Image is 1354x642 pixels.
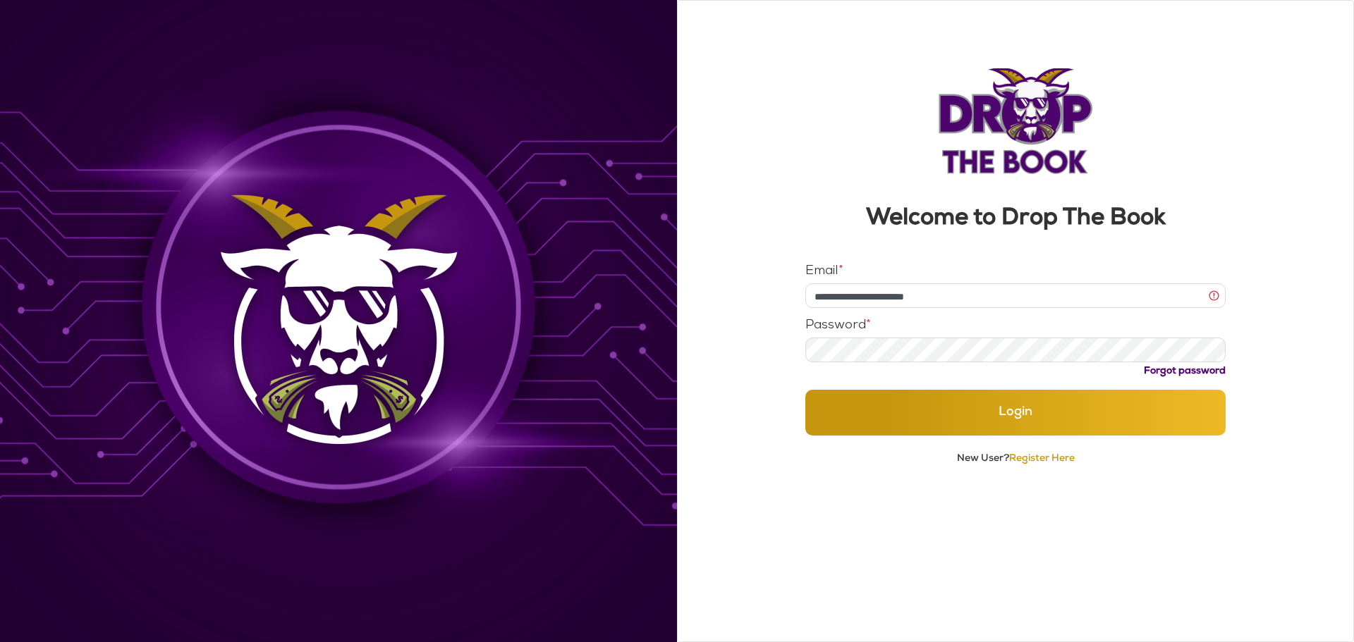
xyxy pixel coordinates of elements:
button: Login [805,390,1226,436]
a: Forgot password [1144,366,1226,376]
img: Background Image [205,181,473,461]
h3: Welcome to Drop The Book [805,208,1226,231]
a: Register Here [1009,454,1075,464]
p: New User? [805,452,1226,466]
label: Email [805,265,843,278]
img: Logo [937,68,1094,174]
label: Password [805,319,871,332]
